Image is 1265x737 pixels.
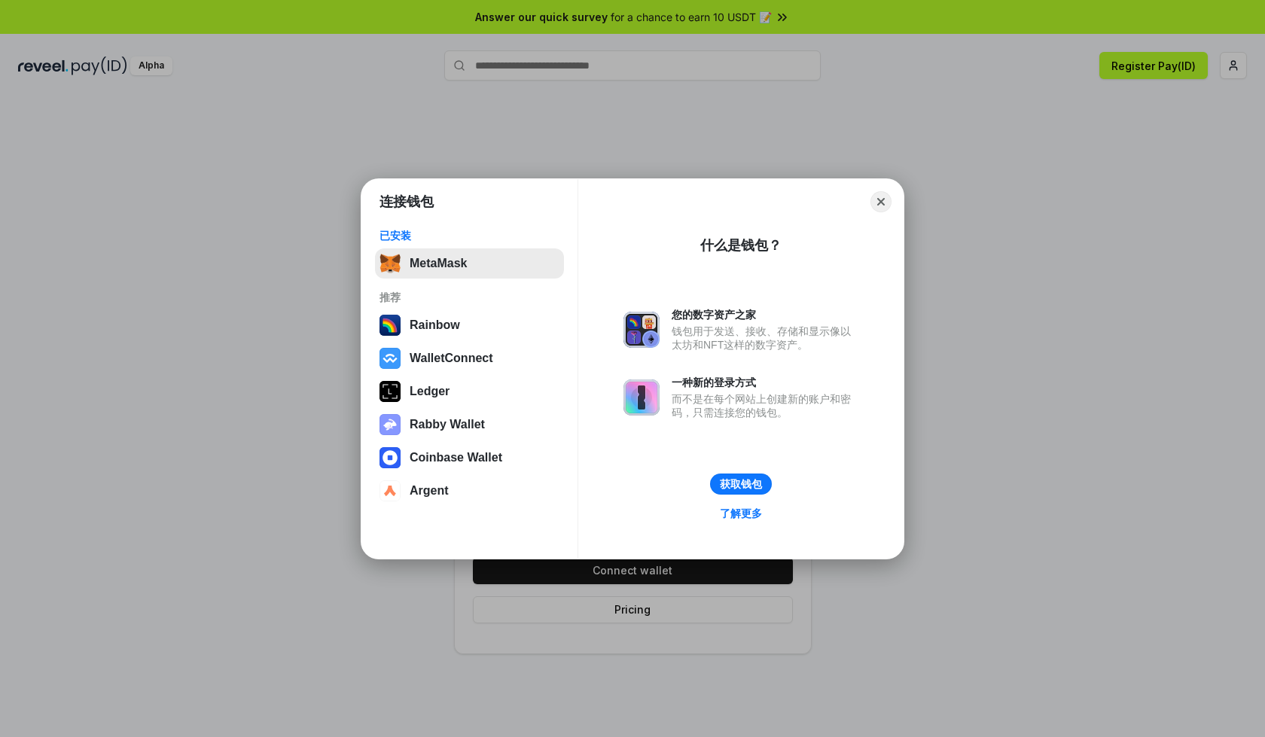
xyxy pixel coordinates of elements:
[710,474,772,495] button: 获取钱包
[410,451,502,464] div: Coinbase Wallet
[410,318,460,332] div: Rainbow
[410,257,467,270] div: MetaMask
[379,253,401,274] img: svg+xml,%3Csvg%20fill%3D%22none%22%20height%3D%2233%22%20viewBox%3D%220%200%2035%2033%22%20width%...
[375,310,564,340] button: Rainbow
[870,191,892,212] button: Close
[379,193,434,211] h1: 连接钱包
[375,343,564,373] button: WalletConnect
[375,443,564,473] button: Coinbase Wallet
[379,348,401,369] img: svg+xml,%3Csvg%20width%3D%2228%22%20height%3D%2228%22%20viewBox%3D%220%200%2028%2028%22%20fill%3D...
[410,385,450,398] div: Ledger
[623,379,660,416] img: svg+xml,%3Csvg%20xmlns%3D%22http%3A%2F%2Fwww.w3.org%2F2000%2Fsvg%22%20fill%3D%22none%22%20viewBox...
[375,376,564,407] button: Ledger
[672,376,858,389] div: 一种新的登录方式
[720,477,762,491] div: 获取钱包
[379,414,401,435] img: svg+xml,%3Csvg%20xmlns%3D%22http%3A%2F%2Fwww.w3.org%2F2000%2Fsvg%22%20fill%3D%22none%22%20viewBox...
[379,315,401,336] img: svg+xml,%3Csvg%20width%3D%22120%22%20height%3D%22120%22%20viewBox%3D%220%200%20120%20120%22%20fil...
[379,447,401,468] img: svg+xml,%3Csvg%20width%3D%2228%22%20height%3D%2228%22%20viewBox%3D%220%200%2028%2028%22%20fill%3D...
[700,236,782,254] div: 什么是钱包？
[379,480,401,501] img: svg+xml,%3Csvg%20width%3D%2228%22%20height%3D%2228%22%20viewBox%3D%220%200%2028%2028%22%20fill%3D...
[672,324,858,352] div: 钱包用于发送、接收、存储和显示像以太坊和NFT这样的数字资产。
[623,312,660,348] img: svg+xml,%3Csvg%20xmlns%3D%22http%3A%2F%2Fwww.w3.org%2F2000%2Fsvg%22%20fill%3D%22none%22%20viewBox...
[375,410,564,440] button: Rabby Wallet
[720,507,762,520] div: 了解更多
[375,248,564,279] button: MetaMask
[672,308,858,321] div: 您的数字资产之家
[410,484,449,498] div: Argent
[379,291,559,304] div: 推荐
[379,381,401,402] img: svg+xml,%3Csvg%20xmlns%3D%22http%3A%2F%2Fwww.w3.org%2F2000%2Fsvg%22%20width%3D%2228%22%20height%3...
[379,229,559,242] div: 已安装
[711,504,771,523] a: 了解更多
[410,418,485,431] div: Rabby Wallet
[672,392,858,419] div: 而不是在每个网站上创建新的账户和密码，只需连接您的钱包。
[375,476,564,506] button: Argent
[410,352,493,365] div: WalletConnect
